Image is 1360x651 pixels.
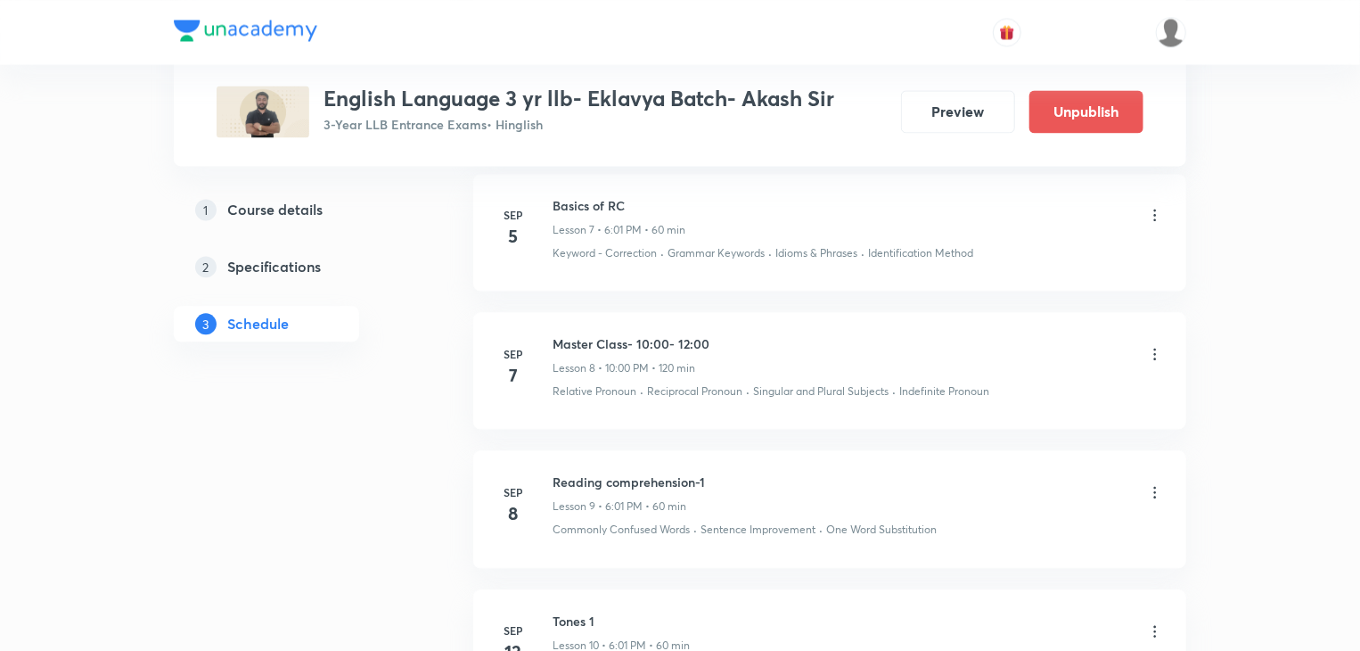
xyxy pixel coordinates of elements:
img: 82261DBC-27B2-4E55-975A-65BDA22A2A6A_plus.png [217,86,309,137]
h6: Sep [496,207,531,223]
h3: English Language 3 yr llb- Eklavya Batch- Akash Sir [324,86,834,111]
div: · [861,245,864,261]
h6: Sep [496,622,531,639]
div: · [640,383,643,400]
p: Lesson 7 • 6:01 PM • 60 min [553,222,685,238]
div: · [892,383,896,400]
button: Preview [901,90,1015,133]
p: Idioms & Phrases [775,245,857,261]
h4: 7 [496,362,531,389]
p: Reciprocal Pronoun [647,383,742,400]
h5: Schedule [227,313,289,334]
div: · [768,245,772,261]
div: · [660,245,664,261]
p: Lesson 8 • 10:00 PM • 120 min [553,360,695,376]
div: · [693,522,697,538]
h4: 8 [496,500,531,527]
h5: Course details [227,199,323,220]
div: · [746,383,750,400]
p: Sentence Improvement [700,522,815,538]
p: Relative Pronoun [553,383,636,400]
p: 3 [195,313,217,334]
h6: Master Class- 10:00- 12:00 [553,334,709,353]
p: One Word Substitution [826,522,937,538]
p: Grammar Keywords [668,245,765,261]
button: Unpublish [1029,90,1143,133]
p: Keyword - Correction [553,245,657,261]
h6: Sep [496,484,531,500]
img: Company Logo [174,20,317,41]
h6: Tones 1 [553,612,690,630]
a: 2Specifications [174,249,416,284]
img: avatar [999,24,1015,40]
h4: 5 [496,223,531,250]
button: avatar [993,18,1021,46]
p: Identification Method [868,245,973,261]
div: · [819,522,823,538]
img: sejal [1156,17,1186,47]
h5: Specifications [227,256,321,277]
a: Company Logo [174,20,317,45]
h6: Sep [496,346,531,362]
h6: Reading comprehension-1 [553,473,705,491]
h6: Basics of RC [553,196,685,215]
p: 3-Year LLB Entrance Exams • Hinglish [324,115,834,134]
p: Lesson 9 • 6:01 PM • 60 min [553,499,686,515]
p: Singular and Plural Subjects [753,383,889,400]
p: Indefinite Pronoun [899,383,989,400]
p: 2 [195,256,217,277]
p: 1 [195,199,217,220]
a: 1Course details [174,192,416,227]
p: Commonly Confused Words [553,522,690,538]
